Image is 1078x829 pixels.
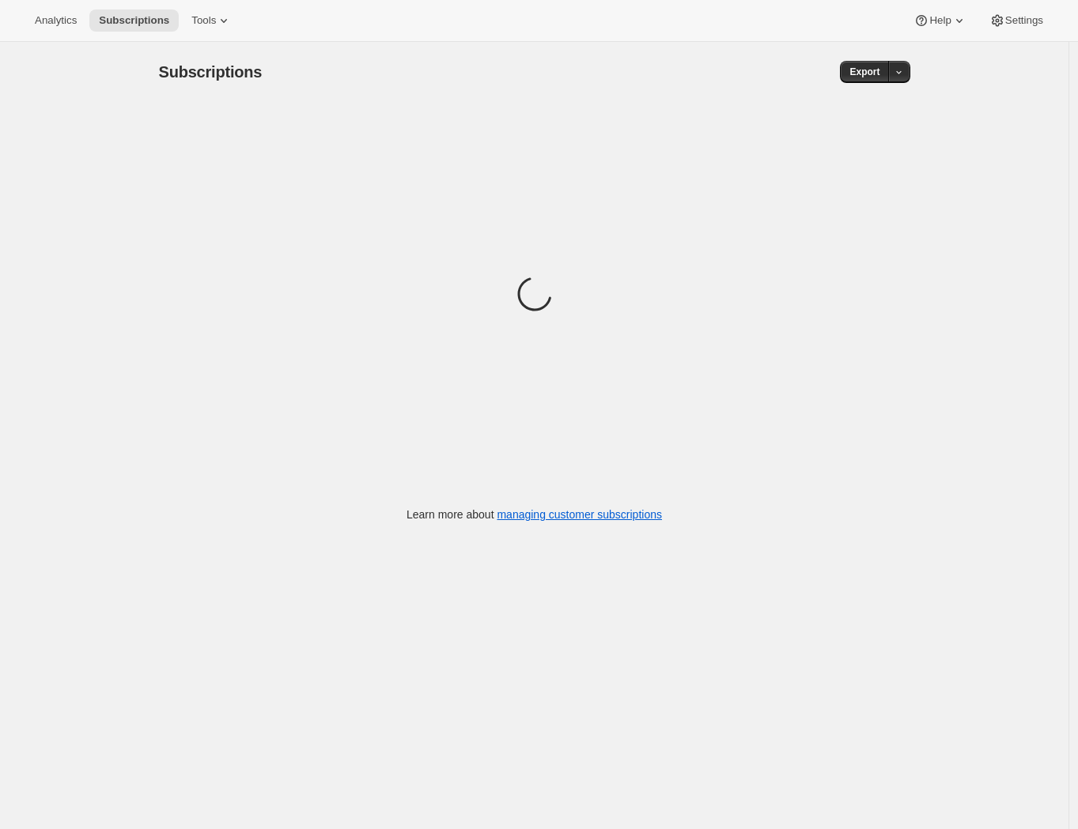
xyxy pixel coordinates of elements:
[980,9,1053,32] button: Settings
[35,14,77,27] span: Analytics
[191,14,216,27] span: Tools
[25,9,86,32] button: Analytics
[182,9,241,32] button: Tools
[904,9,976,32] button: Help
[1005,14,1043,27] span: Settings
[89,9,179,32] button: Subscriptions
[497,508,662,521] a: managing customer subscriptions
[929,14,951,27] span: Help
[849,66,879,78] span: Export
[840,61,889,83] button: Export
[99,14,169,27] span: Subscriptions
[159,63,263,81] span: Subscriptions
[407,507,662,522] p: Learn more about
